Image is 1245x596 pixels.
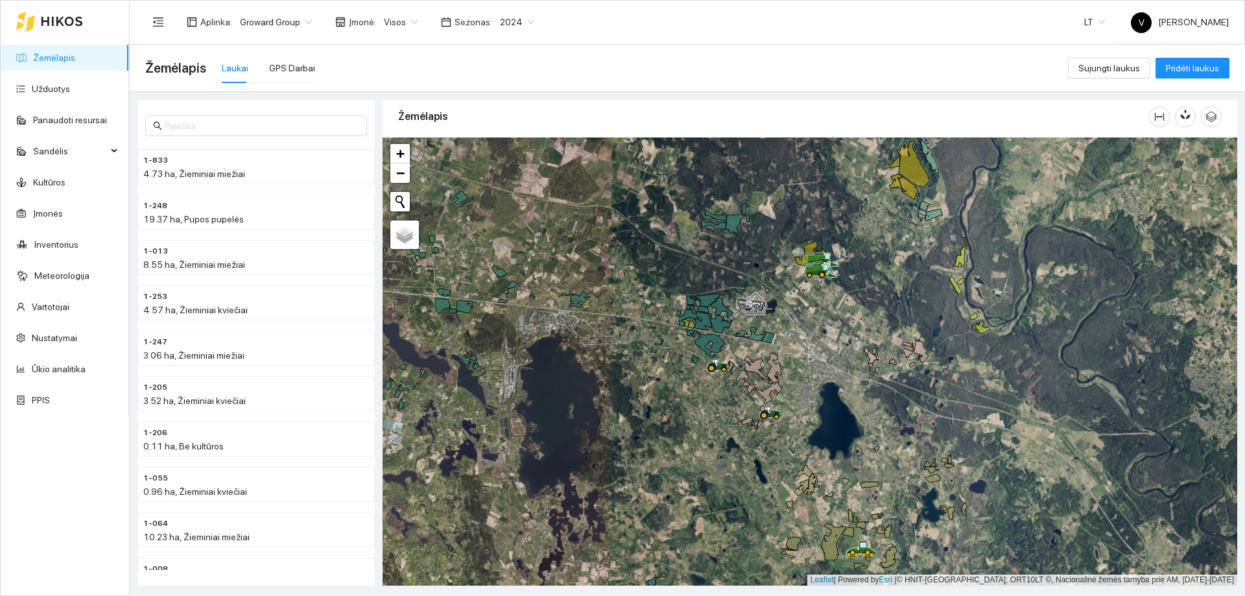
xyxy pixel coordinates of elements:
[34,270,89,281] a: Meteorologija
[143,396,246,406] span: 3.52 ha, Žieminiai kviečiai
[143,169,245,179] span: 4.73 ha, Žieminiai miežiai
[152,16,164,28] span: menu-fold
[1131,17,1229,27] span: [PERSON_NAME]
[879,575,893,584] a: Esri
[153,121,162,130] span: search
[1068,63,1150,73] a: Sujungti laukus
[200,15,232,29] span: Aplinka :
[390,163,410,183] a: Zoom out
[269,61,315,75] div: GPS Darbai
[441,17,451,27] span: calendar
[32,84,70,94] a: Užduotys
[32,333,77,343] a: Nustatymai
[390,192,410,211] button: Initiate a new search
[165,119,359,133] input: Paieška
[143,336,167,348] span: 1-247
[349,15,376,29] span: Įmonė :
[32,302,69,312] a: Vartotojai
[143,305,248,315] span: 4.57 ha, Žieminiai kviečiai
[500,12,534,32] span: 2024
[143,518,168,530] span: 1-064
[145,9,171,35] button: menu-fold
[1084,12,1105,32] span: LT
[33,53,75,63] a: Žemėlapis
[222,61,248,75] div: Laukai
[1078,61,1140,75] span: Sujungti laukus
[1156,58,1229,78] button: Pridėti laukus
[143,381,167,394] span: 1-205
[143,472,168,484] span: 1-055
[1166,61,1219,75] span: Pridėti laukus
[1149,106,1170,127] button: column-width
[143,245,168,257] span: 1-013
[143,563,168,575] span: 1-008
[396,165,405,181] span: −
[240,12,312,32] span: Groward Group
[396,145,405,161] span: +
[143,441,224,451] span: 0.11 ha, Be kultūros
[398,98,1149,135] div: Žemėlapis
[143,350,244,361] span: 3.06 ha, Žieminiai miežiai
[145,58,206,78] span: Žemėlapis
[143,214,244,224] span: 19.37 ha, Pupos pupelės
[811,575,834,584] a: Leaflet
[143,291,167,303] span: 1-253
[895,575,897,584] span: |
[143,532,250,542] span: 10.23 ha, Žieminiai miežiai
[384,12,418,32] span: Visos
[32,364,86,374] a: Ūkio analitika
[143,427,167,439] span: 1-206
[335,17,346,27] span: shop
[390,144,410,163] a: Zoom in
[1150,112,1169,122] span: column-width
[33,208,63,219] a: Įmonės
[187,17,197,27] span: layout
[1068,58,1150,78] button: Sujungti laukus
[807,575,1237,586] div: | Powered by © HNIT-[GEOGRAPHIC_DATA]; ORT10LT ©, Nacionalinė žemės tarnyba prie AM, [DATE]-[DATE]
[143,154,168,167] span: 1-833
[143,200,167,212] span: 1-248
[33,177,65,187] a: Kultūros
[143,486,247,497] span: 0.96 ha, Žieminiai kviečiai
[1156,63,1229,73] a: Pridėti laukus
[1139,12,1144,33] span: V
[390,221,419,249] a: Layers
[33,138,107,164] span: Sandėlis
[32,395,50,405] a: PPIS
[34,239,78,250] a: Inventorius
[455,15,492,29] span: Sezonas :
[143,259,245,270] span: 8.55 ha, Žieminiai miežiai
[33,115,107,125] a: Panaudoti resursai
